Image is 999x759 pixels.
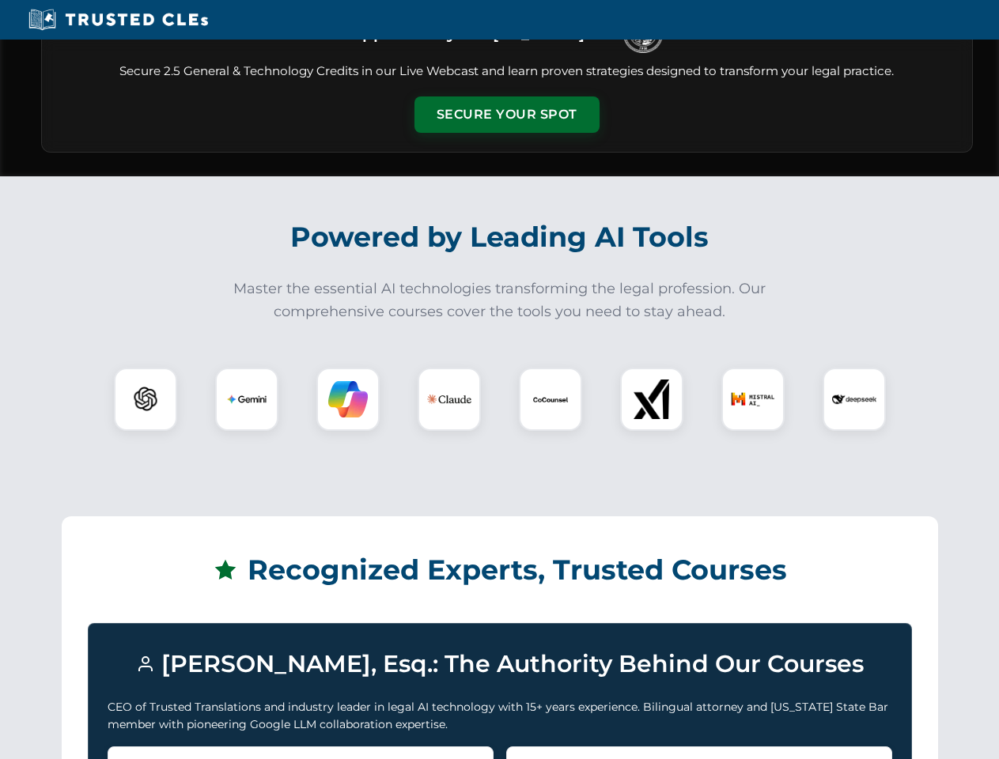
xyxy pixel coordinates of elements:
[414,96,600,133] button: Secure Your Spot
[427,377,471,421] img: Claude Logo
[721,368,785,431] div: Mistral AI
[62,210,938,265] h2: Powered by Leading AI Tools
[114,368,177,431] div: ChatGPT
[418,368,481,431] div: Claude
[519,368,582,431] div: CoCounsel
[227,379,267,419] img: Gemini Logo
[24,8,213,32] img: Trusted CLEs
[620,368,683,431] div: xAI
[632,379,672,419] img: xAI Logo
[731,377,775,421] img: Mistral AI Logo
[223,278,777,323] p: Master the essential AI technologies transforming the legal profession. Our comprehensive courses...
[61,62,953,81] p: Secure 2.5 General & Technology Credits in our Live Webcast and learn proven strategies designed ...
[215,368,278,431] div: Gemini
[123,376,168,422] img: ChatGPT Logo
[823,368,886,431] div: DeepSeek
[328,379,368,419] img: Copilot Logo
[108,643,892,685] h3: [PERSON_NAME], Esq.: The Authority Behind Our Courses
[316,368,380,431] div: Copilot
[88,542,912,598] h2: Recognized Experts, Trusted Courses
[108,698,892,734] p: CEO of Trusted Translations and industry leader in legal AI technology with 15+ years experience....
[531,379,570,419] img: CoCounsel Logo
[832,377,876,421] img: DeepSeek Logo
